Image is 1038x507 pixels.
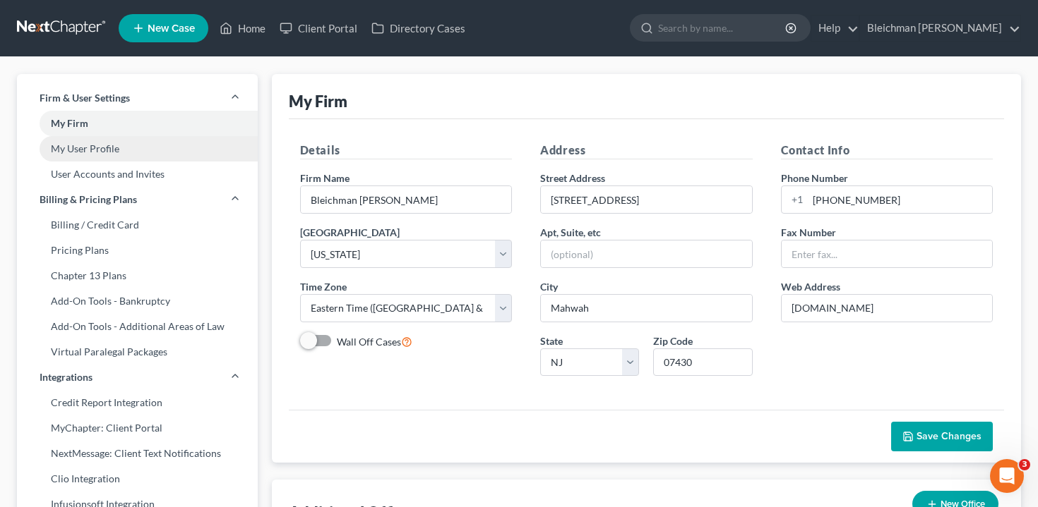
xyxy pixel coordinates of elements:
label: Web Address [781,279,840,294]
div: +1 [782,186,808,213]
a: Billing / Credit Card [17,212,258,238]
a: Client Portal [273,16,364,41]
input: Enter city... [541,295,752,322]
span: Firm & User Settings [40,91,130,105]
label: Time Zone [300,279,347,294]
a: Billing & Pricing Plans [17,187,258,212]
a: Help [811,16,859,41]
a: Directory Cases [364,16,472,41]
button: Save Changes [891,422,993,451]
label: Zip Code [653,334,693,348]
a: Firm & User Settings [17,85,258,111]
a: My User Profile [17,136,258,161]
h5: Contact Info [781,142,994,159]
a: My Firm [17,111,258,136]
label: Apt, Suite, etc [540,225,601,240]
span: Wall Off Cases [337,336,401,348]
div: My Firm [289,91,347,111]
a: Add-On Tools - Bankruptcy [17,288,258,314]
a: MyChapter: Client Portal [17,415,258,441]
label: Phone Number [781,171,848,185]
span: 3 [1019,459,1030,470]
input: Enter name... [301,186,512,213]
input: XXXXX [653,348,752,377]
h5: Address [540,142,753,159]
span: Integrations [40,370,93,384]
input: Enter address... [541,186,752,213]
span: New Case [148,23,195,34]
a: Home [213,16,273,41]
label: Street Address [540,171,605,185]
iframe: Intercom live chat [990,459,1024,493]
a: Pricing Plans [17,238,258,263]
label: City [540,279,558,294]
span: Firm Name [300,172,350,184]
input: (optional) [541,240,752,267]
h5: Details [300,142,513,159]
a: Clio Integration [17,466,258,491]
a: Bleichman [PERSON_NAME] [860,16,1020,41]
label: [GEOGRAPHIC_DATA] [300,225,400,240]
label: Fax Number [781,225,836,240]
a: Chapter 13 Plans [17,263,258,288]
input: Enter fax... [782,240,993,267]
input: Search by name... [658,15,787,41]
label: State [540,334,563,348]
a: Integrations [17,365,258,390]
a: NextMessage: Client Text Notifications [17,441,258,466]
a: Virtual Paralegal Packages [17,339,258,365]
span: Billing & Pricing Plans [40,193,137,207]
input: Enter phone... [808,186,993,213]
span: Save Changes [917,430,982,442]
a: Add-On Tools - Additional Areas of Law [17,314,258,339]
a: Credit Report Integration [17,390,258,415]
input: Enter web address.... [782,295,993,322]
a: User Accounts and Invites [17,161,258,187]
